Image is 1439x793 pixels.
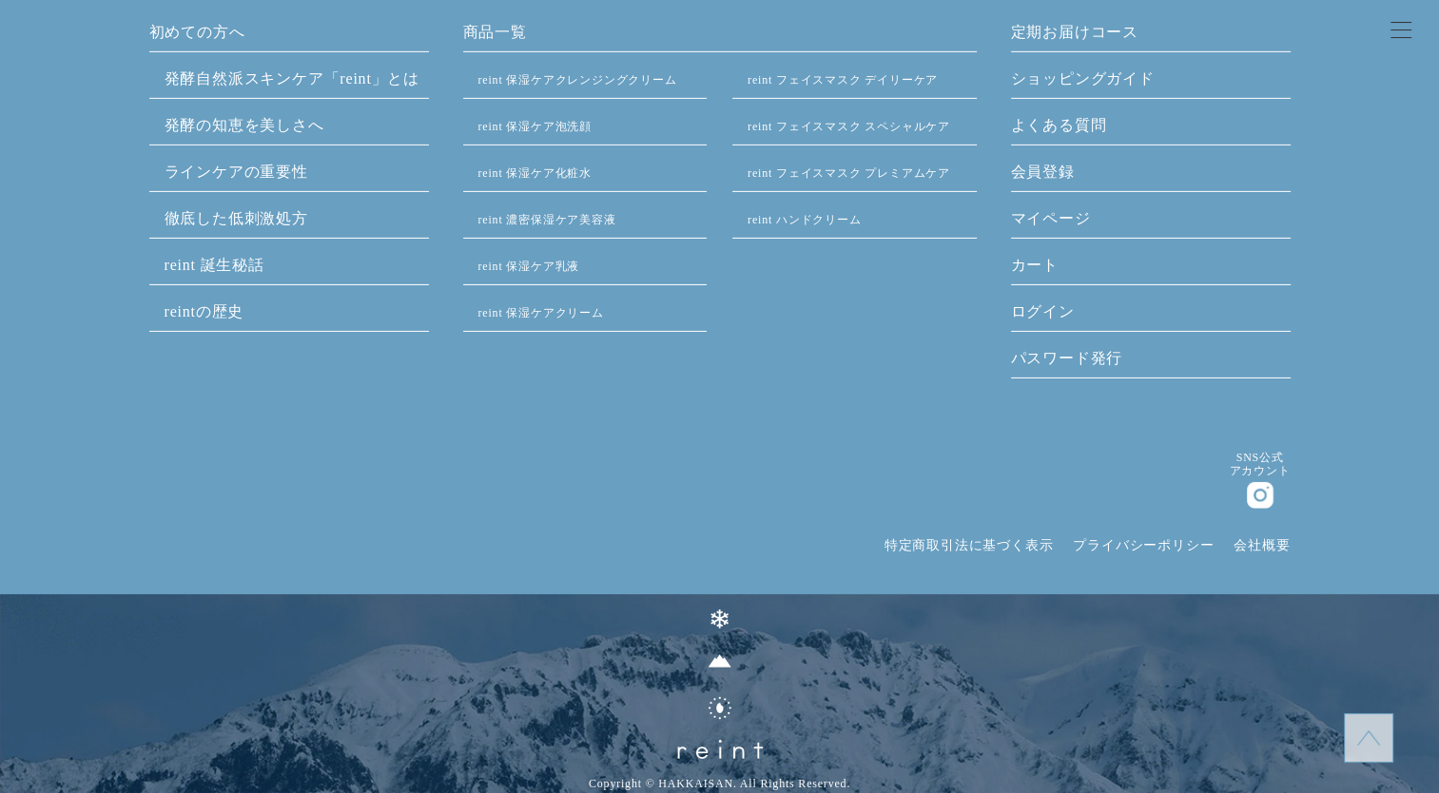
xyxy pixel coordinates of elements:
a: reintの歴史 [165,303,244,319]
a: reint 保湿ケア泡洗顔 [478,120,592,133]
a: 徹底した低刺激処方 [165,210,308,226]
a: reint 濃密保湿ケア美容液 [478,213,616,226]
a: ショッピングガイド [1011,68,1291,98]
a: 会員登録 [1011,161,1291,191]
a: reint フェイスマスク プレミアムケア [748,166,950,180]
a: reint 誕生秘話 [165,257,264,273]
a: reint 保湿ケアクリーム [478,306,604,319]
a: ログイン [1011,300,1291,331]
a: ラインケアの重要性 [165,164,308,180]
a: reint フェイスマスク スペシャルケア [748,120,950,133]
a: よくある質問 [1011,114,1291,145]
a: 発酵の知恵を美しさへ [165,117,324,133]
a: reint 保湿ケア乳液 [478,260,580,273]
a: 商品一覧 [463,21,977,51]
img: topに戻る [1357,726,1380,749]
img: ロゴ [677,609,763,759]
a: reint 保湿ケア化粧水 [478,166,592,180]
a: マイページ [1011,207,1291,238]
a: 会社概要 [1234,538,1290,552]
small: Copyright © HAKKAISAN. All Rights Reserved. [58,774,1382,793]
a: reint ハンドクリーム [748,213,861,226]
a: reint フェイスマスク デイリーケア [748,73,938,87]
a: カート [1011,254,1291,284]
img: インスタグラム [1247,482,1274,509]
a: パスワード発行 [1011,347,1291,377]
a: 発酵⾃然派スキンケア「reint」とは [165,70,420,87]
a: 定期お届けコース [1011,21,1291,51]
dt: SNS公式 アカウント [1230,451,1291,478]
a: reint 保湿ケアクレンジングクリーム [478,73,677,87]
a: 特定商取引法に基づく表示 [885,538,1054,552]
a: プライバシーポリシー [1073,538,1214,552]
a: 初めての方へ [149,21,429,51]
